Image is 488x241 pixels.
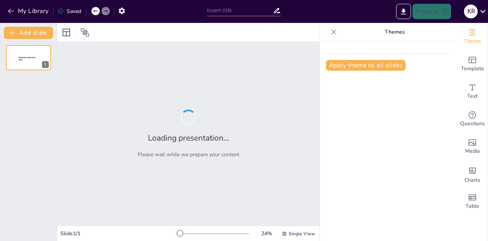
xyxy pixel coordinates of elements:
span: Sendsteps presentation editor [19,57,36,61]
div: Change the overall theme [457,23,488,50]
p: Themes [340,23,449,41]
span: Charts [464,176,480,184]
input: Insert title [207,5,273,16]
div: Saved [58,8,81,15]
button: Apply theme to all slides [326,60,406,71]
button: My Library [6,5,52,17]
button: K R [464,4,478,19]
div: Get real-time input from your audience [457,105,488,133]
div: 1 [42,61,49,68]
span: Single View [289,231,315,237]
div: Add charts and graphs [457,160,488,188]
span: Media [465,147,480,155]
span: Table [466,202,479,210]
span: Template [461,65,484,73]
div: Layout [60,26,72,39]
div: Add text boxes [457,78,488,105]
div: Add ready made slides [457,50,488,78]
div: 24 % [257,230,276,237]
div: Add images, graphics, shapes or video [457,133,488,160]
div: Slide 1 / 1 [60,230,177,237]
div: 1 [6,45,51,70]
button: Present [413,4,451,19]
span: Theme [464,37,481,45]
span: Text [467,92,478,100]
button: Export to PowerPoint [396,4,411,19]
p: Please wait while we prepare your content [138,151,239,158]
button: Add slide [4,27,53,39]
span: Questions [460,120,485,128]
div: K R [464,5,478,18]
h2: Loading presentation... [148,133,229,143]
span: Position [80,28,90,37]
div: Add a table [457,188,488,215]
